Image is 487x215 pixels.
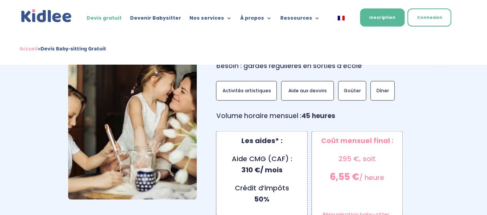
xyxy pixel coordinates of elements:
[240,15,272,24] a: À propos
[316,153,398,171] p: 295 €, soit
[216,110,419,121] p: Volume horaire mensuel :
[330,170,359,183] strong: 6,55 €
[20,8,74,24] img: logo_kidlee_bleu
[285,85,330,96] p: Aide aux devoirs
[241,165,282,174] strong: 310 €/ mois
[280,15,320,24] a: Ressources
[301,111,335,120] strong: 45 heures
[220,182,303,212] p: Crédit d’impôts
[87,15,122,24] a: Devis gratuit
[316,171,398,190] p: / heure
[20,44,106,53] span: »
[321,135,393,145] strong: Coût mensuel final :
[40,44,106,53] strong: Devis Baby-sitting Gratuit
[216,60,419,71] p: Besoin : gardes régulières en sorties d’école
[407,8,451,27] a: Connexion
[338,16,345,20] img: Français
[20,44,38,53] a: Accueil
[375,85,390,96] p: Dîner
[254,194,269,203] strong: 50%
[68,192,197,202] picture: devis 2
[241,135,282,145] strong: Les aides* :
[220,153,303,182] p: Aide CMG (CAF) :
[20,8,74,24] a: Kidlee Logo
[130,15,181,24] a: Devenir Babysitter
[189,15,232,24] a: Nos services
[360,8,405,27] a: Inscription
[342,85,362,96] p: Goûter
[220,85,273,96] p: Activités artistiques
